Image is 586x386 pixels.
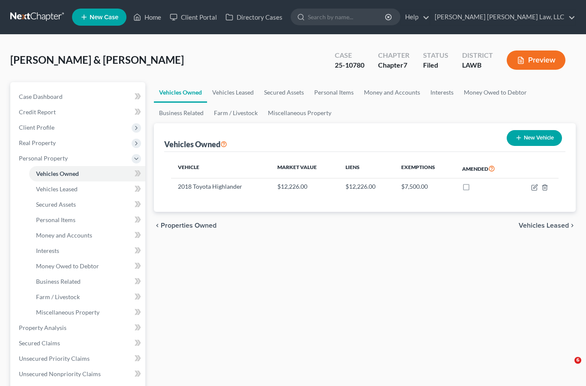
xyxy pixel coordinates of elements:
span: Farm / Livestock [36,293,80,300]
div: Chapter [378,50,409,60]
iframe: Intercom live chat [557,357,577,377]
span: Vehicles Leased [519,222,569,229]
td: $7,500.00 [394,178,455,195]
a: Personal Items [29,212,145,228]
a: Business Related [154,103,209,123]
a: Money and Accounts [29,228,145,243]
a: Vehicles Leased [207,82,259,103]
a: [PERSON_NAME] [PERSON_NAME] Law, LLC [430,9,575,25]
span: Vehicles Leased [36,185,78,193]
a: Money and Accounts [359,82,425,103]
span: 6 [574,357,581,364]
div: Filed [423,60,448,70]
span: Real Property [19,139,56,146]
td: $12,226.00 [270,178,338,195]
a: Client Portal [165,9,221,25]
span: Money and Accounts [36,232,92,239]
a: Money Owed to Debtor [29,258,145,274]
a: Unsecured Priority Claims [12,351,145,366]
span: Unsecured Nonpriority Claims [19,370,101,377]
a: Home [129,9,165,25]
div: LAWB [462,60,493,70]
a: Business Related [29,274,145,289]
span: [PERSON_NAME] & [PERSON_NAME] [10,53,184,66]
span: Personal Items [36,216,75,223]
div: District [462,50,493,60]
a: Miscellaneous Property [263,103,337,123]
a: Case Dashboard [12,89,145,104]
a: Directory Cases [221,9,287,25]
a: Vehicles Leased [29,181,145,197]
span: Unsecured Priority Claims [19,355,90,362]
span: Client Profile [19,124,54,131]
span: New Case [90,14,118,21]
a: Interests [425,82,459,103]
span: Secured Assets [36,201,76,208]
span: Secured Claims [19,339,60,347]
span: Miscellaneous Property [36,309,99,316]
span: Interests [36,247,59,254]
a: Secured Assets [259,82,309,103]
span: Properties Owned [161,222,216,229]
th: Liens [339,159,394,178]
span: Credit Report [19,108,56,116]
div: 25-10780 [335,60,364,70]
a: Credit Report [12,104,145,120]
a: Vehicles Owned [29,166,145,181]
a: Interests [29,243,145,258]
th: Vehicle [171,159,270,178]
div: Case [335,50,364,60]
span: Money Owed to Debtor [36,262,99,270]
div: Vehicles Owned [164,139,227,149]
input: Search by name... [308,9,386,25]
a: Unsecured Nonpriority Claims [12,366,145,382]
span: Vehicles Owned [36,170,79,177]
div: Status [423,50,448,60]
button: chevron_left Properties Owned [154,222,216,229]
td: $12,226.00 [339,178,394,195]
a: Personal Items [309,82,359,103]
th: Amended [455,159,515,178]
a: Secured Assets [29,197,145,212]
a: Money Owed to Debtor [459,82,532,103]
th: Market Value [270,159,338,178]
a: Farm / Livestock [29,289,145,305]
th: Exemptions [394,159,455,178]
td: 2018 Toyota Highlander [171,178,270,195]
a: Property Analysis [12,320,145,336]
a: Miscellaneous Property [29,305,145,320]
button: Preview [507,50,565,70]
a: Vehicles Owned [154,82,207,103]
button: New Vehicle [507,130,562,146]
i: chevron_left [154,222,161,229]
span: Business Related [36,278,81,285]
span: Personal Property [19,154,68,162]
a: Farm / Livestock [209,103,263,123]
span: 7 [403,61,407,69]
div: Chapter [378,60,409,70]
span: Case Dashboard [19,93,63,100]
button: Vehicles Leased chevron_right [519,222,576,229]
a: Secured Claims [12,336,145,351]
span: Property Analysis [19,324,66,331]
a: Help [401,9,430,25]
i: chevron_right [569,222,576,229]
